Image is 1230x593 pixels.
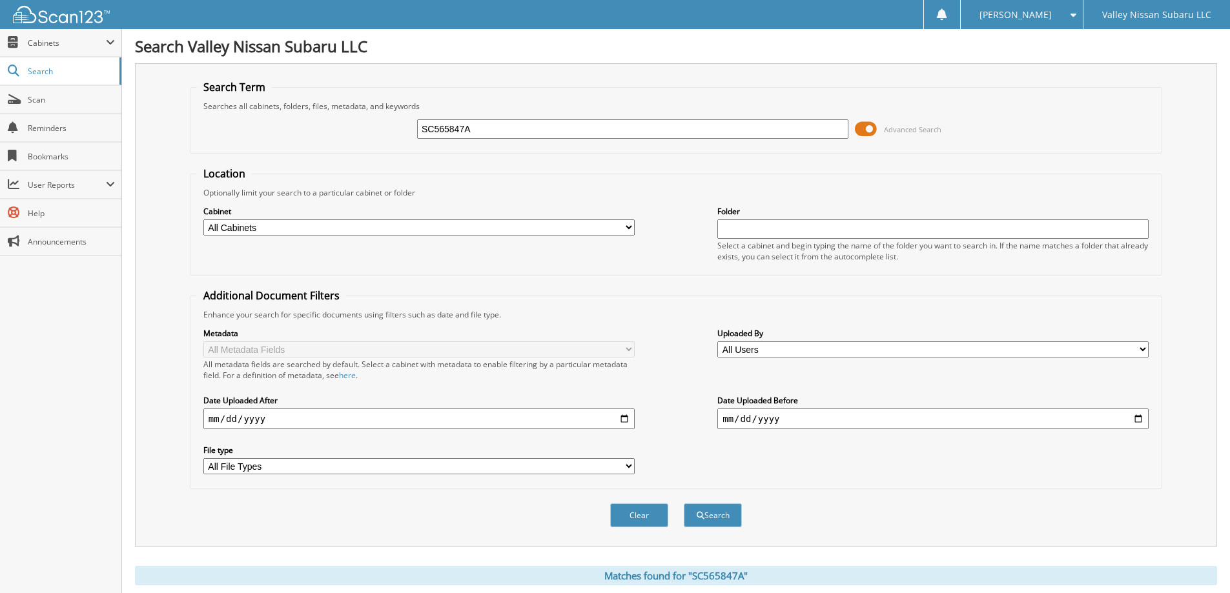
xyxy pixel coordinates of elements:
[197,288,346,303] legend: Additional Document Filters
[203,445,635,456] label: File type
[28,179,106,190] span: User Reports
[884,125,941,134] span: Advanced Search
[135,566,1217,585] div: Matches found for "SC565847A"
[28,151,115,162] span: Bookmarks
[197,187,1155,198] div: Optionally limit your search to a particular cabinet or folder
[28,123,115,134] span: Reminders
[28,94,115,105] span: Scan
[610,503,668,527] button: Clear
[203,206,635,217] label: Cabinet
[197,101,1155,112] div: Searches all cabinets, folders, files, metadata, and keywords
[717,206,1149,217] label: Folder
[203,359,635,381] div: All metadata fields are searched by default. Select a cabinet with metadata to enable filtering b...
[203,328,635,339] label: Metadata
[203,395,635,406] label: Date Uploaded After
[339,370,356,381] a: here
[684,503,742,527] button: Search
[717,395,1149,406] label: Date Uploaded Before
[979,11,1052,19] span: [PERSON_NAME]
[1102,11,1211,19] span: Valley Nissan Subaru LLC
[28,66,113,77] span: Search
[197,166,252,181] legend: Location
[13,6,110,23] img: scan123-logo-white.svg
[717,240,1149,262] div: Select a cabinet and begin typing the name of the folder you want to search in. If the name match...
[197,80,272,94] legend: Search Term
[717,408,1149,429] input: end
[28,236,115,247] span: Announcements
[717,328,1149,339] label: Uploaded By
[28,37,106,48] span: Cabinets
[135,35,1217,57] h1: Search Valley Nissan Subaru LLC
[203,408,635,429] input: start
[197,309,1155,320] div: Enhance your search for specific documents using filters such as date and file type.
[28,208,115,219] span: Help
